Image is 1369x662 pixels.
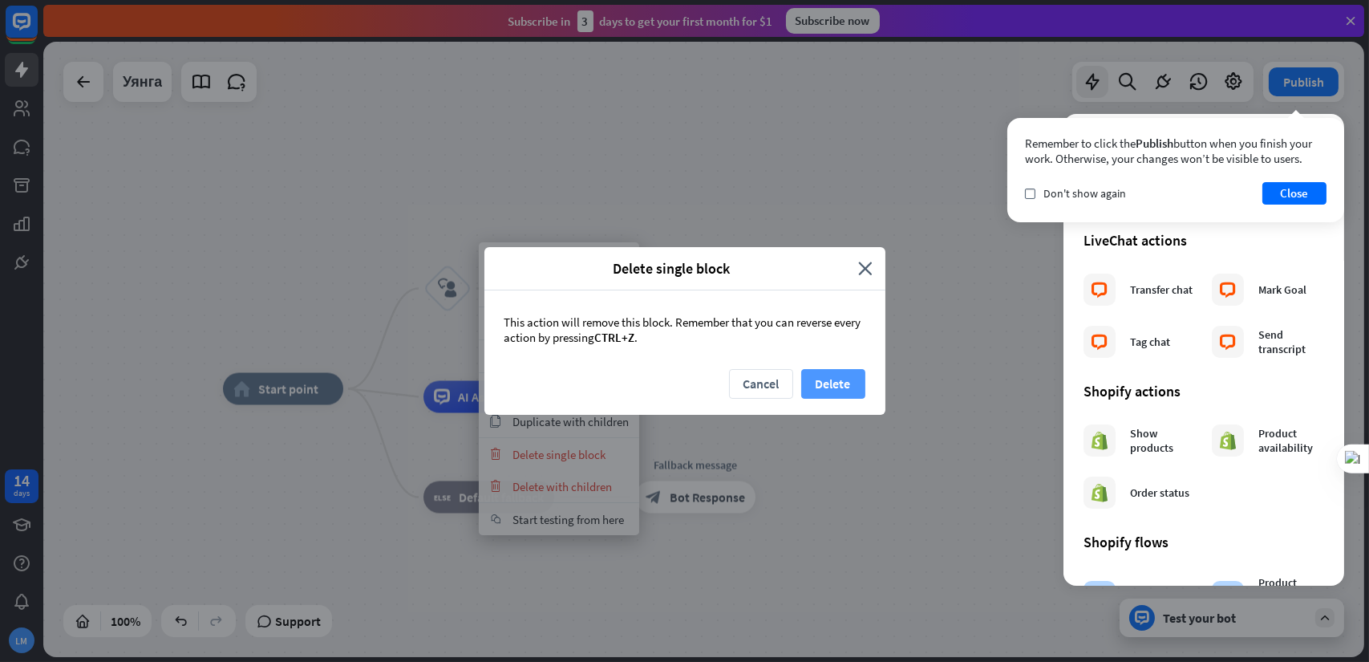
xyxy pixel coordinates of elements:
[13,6,61,55] button: Open LiveChat chat widget
[1258,426,1324,455] div: Product availability
[1258,327,1324,356] div: Send transcript
[729,369,793,399] button: Cancel
[1258,282,1306,297] div: Mark Goal
[1136,136,1173,151] span: Publish
[1220,282,1237,298] i: block_livechat
[496,259,847,278] span: Delete single block
[595,330,635,345] span: CTRL+Z
[1262,182,1326,205] button: Close
[1083,382,1324,400] div: Shopify actions
[801,369,865,399] button: Delete
[1083,231,1324,250] div: LiveChat actions
[1083,533,1324,551] div: Shopify flows
[1092,282,1108,298] i: block_livechat
[1043,186,1126,201] span: Don't show again
[1130,583,1196,611] div: Order status flow
[1258,575,1324,619] div: Product availability flow
[859,259,873,278] i: close
[1130,335,1170,349] div: Tag chat
[1025,136,1326,166] div: Remember to click the button when you finish your work. Otherwise, your changes won’t be visible ...
[1092,334,1108,350] i: block_livechat
[484,290,885,369] div: This action will remove this block. Remember that you can reverse every action by pressing .
[1220,334,1237,350] i: block_livechat
[1130,485,1189,500] div: Order status
[1130,282,1193,297] div: Transfer chat
[1130,426,1196,455] div: Show products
